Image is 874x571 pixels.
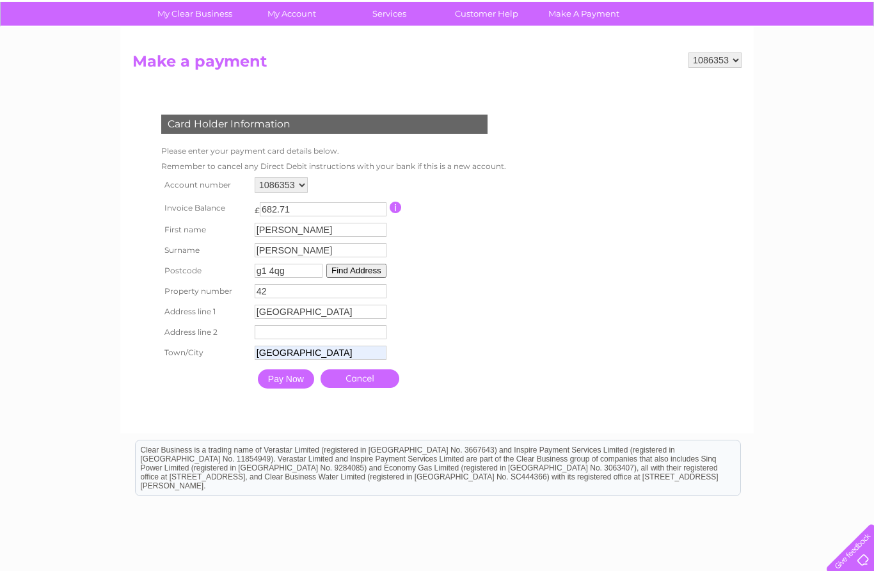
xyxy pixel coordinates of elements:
div: Clear Business is a trading name of Verastar Limited (registered in [GEOGRAPHIC_DATA] No. 3667643... [136,7,740,62]
a: Log out [832,54,862,64]
th: Town/City [158,341,251,362]
td: Remember to cancel any Direct Debit instructions with your bank if this is a new account. [158,157,509,173]
input: Information [390,200,402,212]
th: Property number [158,280,251,300]
div: Card Holder Information [161,113,488,133]
a: 0333 014 3131 [633,6,721,22]
a: Cancel [321,368,399,387]
a: My Clear Business [142,1,248,24]
a: Energy [681,54,709,64]
h2: Make a payment [132,51,742,76]
th: First name [158,218,251,239]
a: My Account [239,1,345,24]
a: Water [649,54,673,64]
a: Make A Payment [531,1,637,24]
a: Blog [763,54,781,64]
td: Please enter your payment card details below. [158,142,509,157]
th: Surname [158,239,251,259]
input: Pay Now [258,368,314,387]
a: Services [337,1,442,24]
th: Invoice Balance [158,195,251,218]
img: logo.png [31,33,96,72]
th: Account number [158,173,251,195]
td: £ [255,198,260,214]
th: Address line 1 [158,300,251,321]
th: Address line 2 [158,321,251,341]
a: Telecoms [717,54,755,64]
th: Postcode [158,259,251,280]
button: Find Address [326,262,386,277]
a: Customer Help [434,1,539,24]
a: Contact [789,54,820,64]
